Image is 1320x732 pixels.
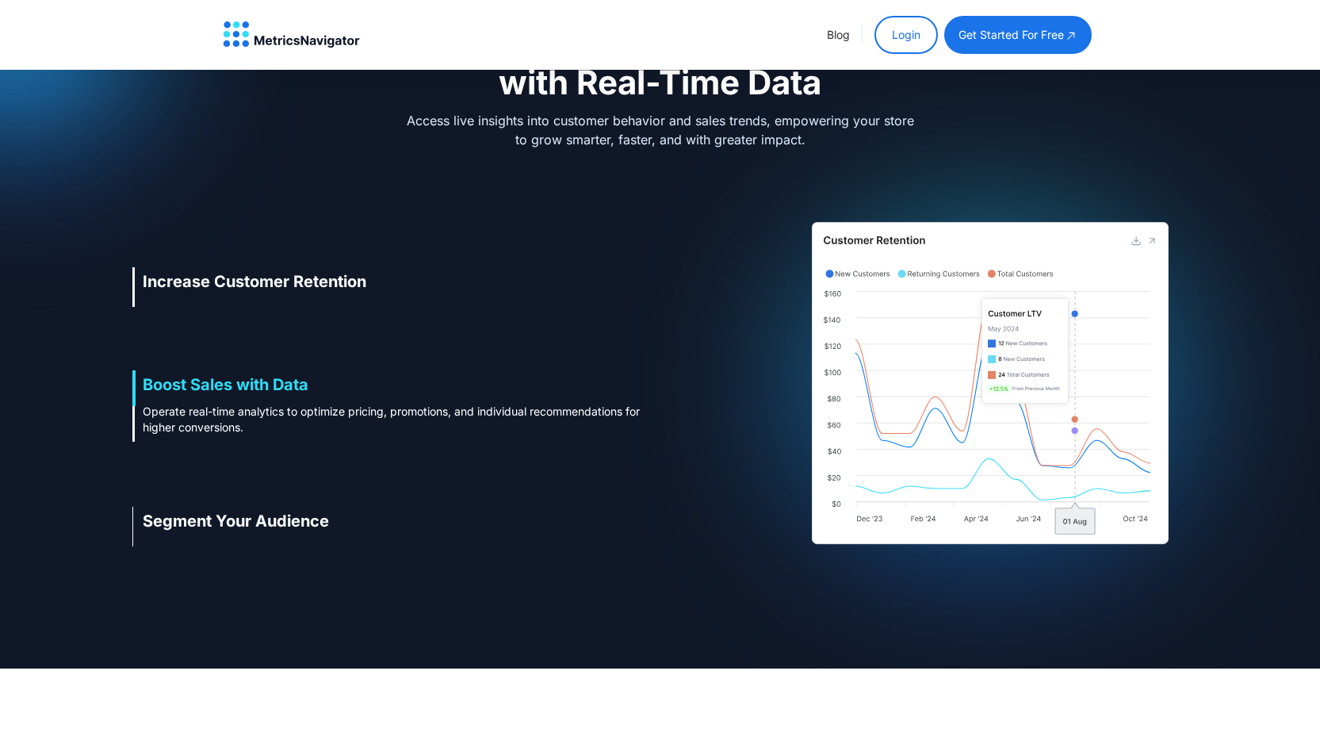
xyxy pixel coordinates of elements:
div: Access live insights into customer behavior and sales trends, empowering your store to grow smart... [403,111,918,149]
h2: Boost Sales with Data [143,377,308,393]
div: Empower Your Store's Growth with Real-Time Data [403,25,918,102]
img: MetricsNavigator [223,21,360,48]
a: get started for free [944,16,1092,54]
img: Customer-retention chart [812,222,1169,556]
img: open [1065,29,1077,42]
div: get started for free [958,27,1064,43]
a: home [223,21,360,48]
a: Blog [827,28,850,41]
div: Operate real-time analytics to optimize pricing, promotions, and individual recommendations for h... [143,404,641,435]
a: Login [874,16,938,54]
h2: Segment Your Audience [143,513,329,529]
h2: Increase Customer Retention [143,274,366,289]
